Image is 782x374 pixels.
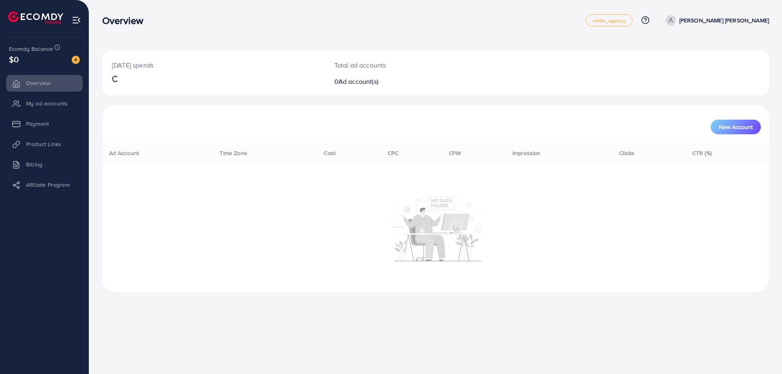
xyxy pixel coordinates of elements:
[72,56,80,64] img: image
[102,15,150,26] h3: Overview
[593,18,626,23] span: white_agency
[334,60,481,70] p: Total ad accounts
[662,15,769,26] a: [PERSON_NAME] [PERSON_NAME]
[338,77,378,86] span: Ad account(s)
[9,53,19,65] span: $0
[679,15,769,25] p: [PERSON_NAME] [PERSON_NAME]
[72,15,81,25] img: menu
[586,14,633,26] a: white_agency
[8,11,63,24] img: logo
[112,60,315,70] p: [DATE] spends
[334,78,481,85] h2: 0
[719,124,753,130] span: New Account
[711,120,761,134] button: New Account
[9,45,53,53] span: Ecomdy Balance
